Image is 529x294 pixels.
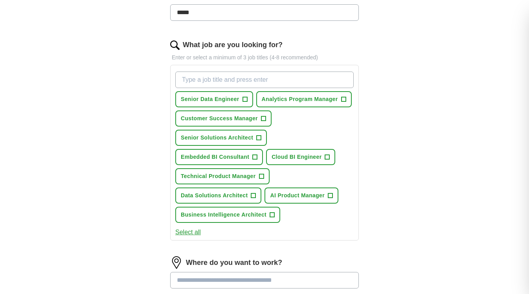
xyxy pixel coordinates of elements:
[181,172,256,180] span: Technical Product Manager
[264,187,338,204] button: AI Product Manager
[175,228,201,237] button: Select all
[170,40,180,50] img: search.png
[266,149,335,165] button: Cloud BI Engineer
[175,149,263,165] button: Embedded BI Consultant
[175,91,253,107] button: Senior Data Engineer
[181,134,253,142] span: Senior Solutions Architect
[175,130,267,146] button: Senior Solutions Architect
[270,191,325,200] span: AI Product Manager
[175,168,270,184] button: Technical Product Manager
[186,257,282,268] label: Where do you want to work?
[175,72,354,88] input: Type a job title and press enter
[262,95,338,103] span: Analytics Program Manager
[175,207,280,223] button: Business Intelligence Architect
[170,53,359,62] p: Enter or select a minimum of 3 job titles (4-8 recommended)
[256,91,352,107] button: Analytics Program Manager
[183,40,283,50] label: What job are you looking for?
[170,256,183,269] img: location.png
[181,191,248,200] span: Data Solutions Architect
[175,187,261,204] button: Data Solutions Architect
[181,153,249,161] span: Embedded BI Consultant
[181,211,266,219] span: Business Intelligence Architect
[181,114,258,123] span: Customer Success Manager
[272,153,321,161] span: Cloud BI Engineer
[175,110,272,127] button: Customer Success Manager
[181,95,239,103] span: Senior Data Engineer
